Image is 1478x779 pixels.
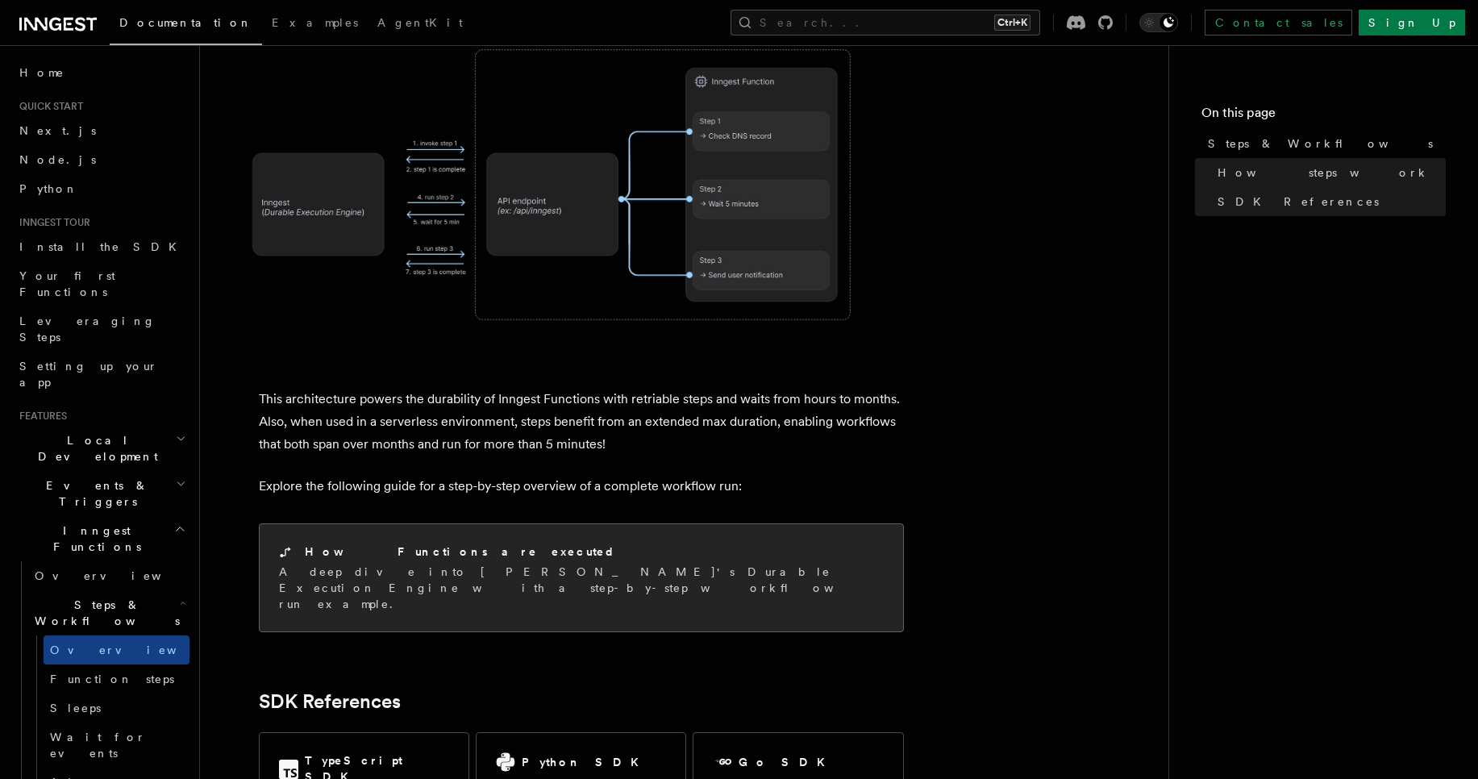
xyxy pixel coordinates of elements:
a: Home [13,58,189,87]
span: Setting up your app [19,360,158,389]
button: Toggle dark mode [1139,13,1178,32]
span: Sleeps [50,702,101,714]
span: Function steps [50,673,174,685]
a: Overview [28,561,189,590]
a: Leveraging Steps [13,306,189,352]
a: Contact sales [1205,10,1352,35]
span: Overview [50,644,216,656]
a: Next.js [13,116,189,145]
h2: Python SDK [522,754,648,770]
span: Your first Functions [19,269,115,298]
a: Install the SDK [13,232,189,261]
a: Setting up your app [13,352,189,397]
span: Local Development [13,432,176,464]
h4: On this page [1201,103,1446,129]
a: Overview [44,635,189,664]
a: How steps work [1211,158,1446,187]
a: Steps & Workflows [1201,129,1446,158]
span: Next.js [19,124,96,137]
h2: How Functions are executed [305,544,616,560]
span: Inngest Functions [13,523,174,555]
img: Each Inngest Functions's step invocation implies a communication between your application and the... [226,10,871,346]
a: Sign Up [1359,10,1465,35]
a: Wait for events [44,723,189,768]
button: Events & Triggers [13,471,189,516]
span: Examples [272,16,358,29]
a: Node.js [13,145,189,174]
a: Examples [262,5,368,44]
a: Sleeps [44,694,189,723]
a: Your first Functions [13,261,189,306]
h2: Go SDK [739,754,835,770]
span: AgentKit [377,16,463,29]
span: Leveraging Steps [19,315,156,344]
span: Steps & Workflows [1208,135,1433,152]
a: AgentKit [368,5,473,44]
kbd: Ctrl+K [994,15,1030,31]
span: Install the SDK [19,240,186,253]
span: Python [19,182,78,195]
span: Node.js [19,153,96,166]
span: Overview [35,569,201,582]
span: How steps work [1218,165,1430,181]
span: Home [19,65,65,81]
span: Steps & Workflows [28,597,180,629]
button: Search...Ctrl+K [731,10,1040,35]
p: A deep dive into [PERSON_NAME]'s Durable Execution Engine with a step-by-step workflow run example. [279,564,884,612]
span: SDK References [1218,194,1379,210]
button: Inngest Functions [13,516,189,561]
span: Inngest tour [13,216,90,229]
a: Function steps [44,664,189,694]
button: Local Development [13,426,189,471]
span: Documentation [119,16,252,29]
a: Documentation [110,5,262,45]
span: Wait for events [50,731,146,760]
p: This architecture powers the durability of Inngest Functions with retriable steps and waits from ... [259,388,904,456]
span: Events & Triggers [13,477,176,510]
p: Explore the following guide for a step-by-step overview of a complete workflow run: [259,475,904,498]
span: Quick start [13,100,83,113]
button: Steps & Workflows [28,590,189,635]
a: Python [13,174,189,203]
a: SDK References [259,690,401,713]
a: SDK References [1211,187,1446,216]
span: Features [13,410,67,423]
a: How Functions are executedA deep dive into [PERSON_NAME]'s Durable Execution Engine with a step-b... [259,523,904,632]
